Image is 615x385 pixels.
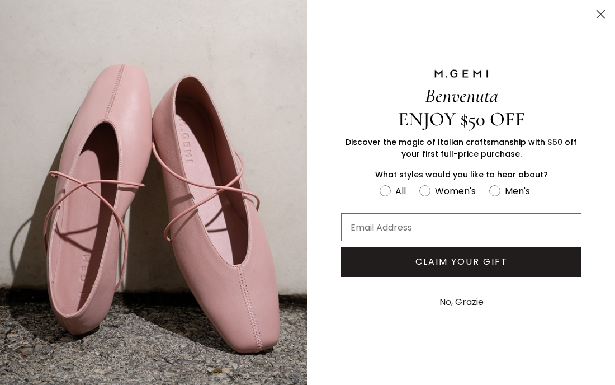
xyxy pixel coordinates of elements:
button: Close dialog [591,4,611,24]
span: Discover the magic of Italian craftsmanship with $50 off your first full-price purchase. [346,137,577,159]
span: ENJOY $50 OFF [398,107,525,131]
img: M.GEMI [433,69,489,79]
span: Benvenuta [425,84,498,107]
div: All [395,184,406,198]
span: What styles would you like to hear about? [375,169,548,180]
button: No, Grazie [434,288,489,316]
input: Email Address [341,213,581,241]
div: Women's [435,184,476,198]
button: CLAIM YOUR GIFT [341,247,581,277]
div: Men's [505,184,530,198]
